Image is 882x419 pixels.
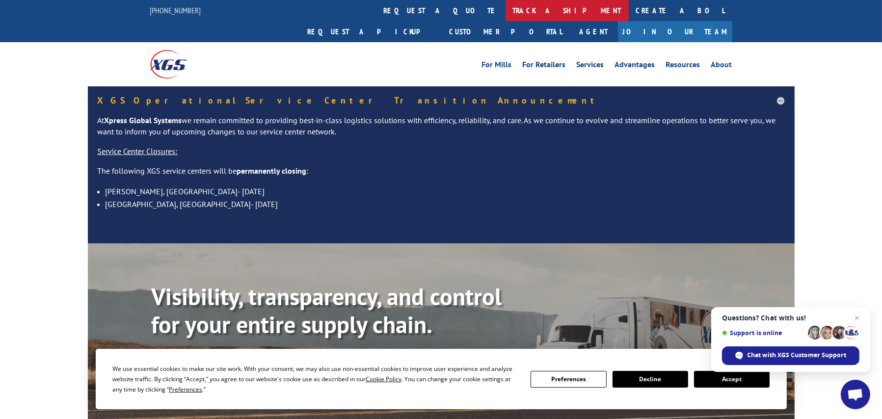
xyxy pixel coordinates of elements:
[96,349,787,409] div: Cookie Consent Prompt
[577,61,604,72] a: Services
[694,371,770,388] button: Accept
[570,21,618,42] a: Agent
[722,314,859,322] span: Questions? Chat with us!
[711,61,732,72] a: About
[722,329,804,337] span: Support is online
[237,166,307,176] strong: permanently closing
[618,21,732,42] a: Join Our Team
[666,61,700,72] a: Resources
[748,351,847,360] span: Chat with XGS Customer Support
[523,61,566,72] a: For Retailers
[98,165,785,185] p: The following XGS service centers will be :
[613,371,688,388] button: Decline
[482,61,512,72] a: For Mills
[169,385,202,393] span: Preferences
[112,364,519,394] div: We use essential cookies to make our site work. With your consent, we may also use non-essential ...
[366,375,401,383] span: Cookie Policy
[106,198,785,210] li: [GEOGRAPHIC_DATA], [GEOGRAPHIC_DATA]- [DATE]
[98,96,785,105] h5: XGS Operational Service Center Transition Announcement
[152,281,502,340] b: Visibility, transparency, and control for your entire supply chain.
[841,380,870,409] a: Open chat
[722,346,859,365] span: Chat with XGS Customer Support
[615,61,655,72] a: Advantages
[98,115,785,146] p: At we remain committed to providing best-in-class logistics solutions with efficiency, reliabilit...
[150,5,201,15] a: [PHONE_NUMBER]
[300,21,442,42] a: Request a pickup
[106,185,785,198] li: [PERSON_NAME], [GEOGRAPHIC_DATA]- [DATE]
[531,371,606,388] button: Preferences
[442,21,570,42] a: Customer Portal
[98,146,178,156] u: Service Center Closures:
[105,115,182,125] strong: Xpress Global Systems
